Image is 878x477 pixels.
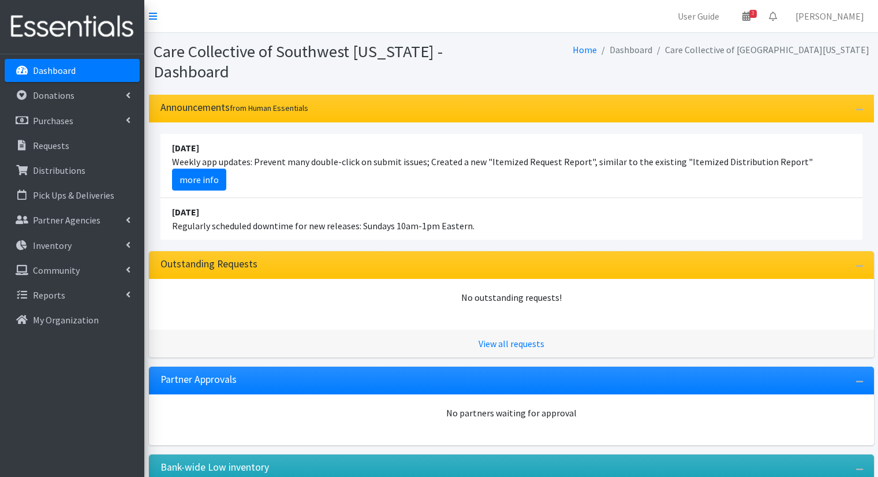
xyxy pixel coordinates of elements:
[5,259,140,282] a: Community
[33,240,72,251] p: Inventory
[749,10,757,18] span: 3
[5,134,140,157] a: Requests
[160,198,862,240] li: Regularly scheduled downtime for new releases: Sundays 10am-1pm Eastern.
[597,42,652,58] li: Dashboard
[33,140,69,151] p: Requests
[5,59,140,82] a: Dashboard
[652,42,869,58] li: Care Collective of [GEOGRAPHIC_DATA][US_STATE]
[5,184,140,207] a: Pick Ups & Deliveries
[5,284,140,307] a: Reports
[160,290,862,304] div: No outstanding requests!
[160,406,862,420] div: No partners waiting for approval
[154,42,507,81] h1: Care Collective of Southwest [US_STATE] - Dashboard
[33,264,80,276] p: Community
[33,314,99,326] p: My Organization
[172,206,199,218] strong: [DATE]
[733,5,760,28] a: 3
[160,461,269,474] h3: Bank-wide Low inventory
[33,115,73,126] p: Purchases
[230,103,308,113] small: from Human Essentials
[573,44,597,55] a: Home
[160,134,862,198] li: Weekly app updates: Prevent many double-click on submit issues; Created a new "Itemized Request R...
[160,374,237,386] h3: Partner Approvals
[479,338,544,349] a: View all requests
[5,208,140,232] a: Partner Agencies
[668,5,728,28] a: User Guide
[33,289,65,301] p: Reports
[5,8,140,46] img: HumanEssentials
[5,109,140,132] a: Purchases
[160,258,257,270] h3: Outstanding Requests
[33,65,76,76] p: Dashboard
[33,189,114,201] p: Pick Ups & Deliveries
[33,90,74,101] p: Donations
[33,165,85,176] p: Distributions
[786,5,873,28] a: [PERSON_NAME]
[5,84,140,107] a: Donations
[5,308,140,331] a: My Organization
[172,142,199,154] strong: [DATE]
[5,234,140,257] a: Inventory
[172,169,226,191] a: more info
[160,102,308,114] h3: Announcements
[33,214,100,226] p: Partner Agencies
[5,159,140,182] a: Distributions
